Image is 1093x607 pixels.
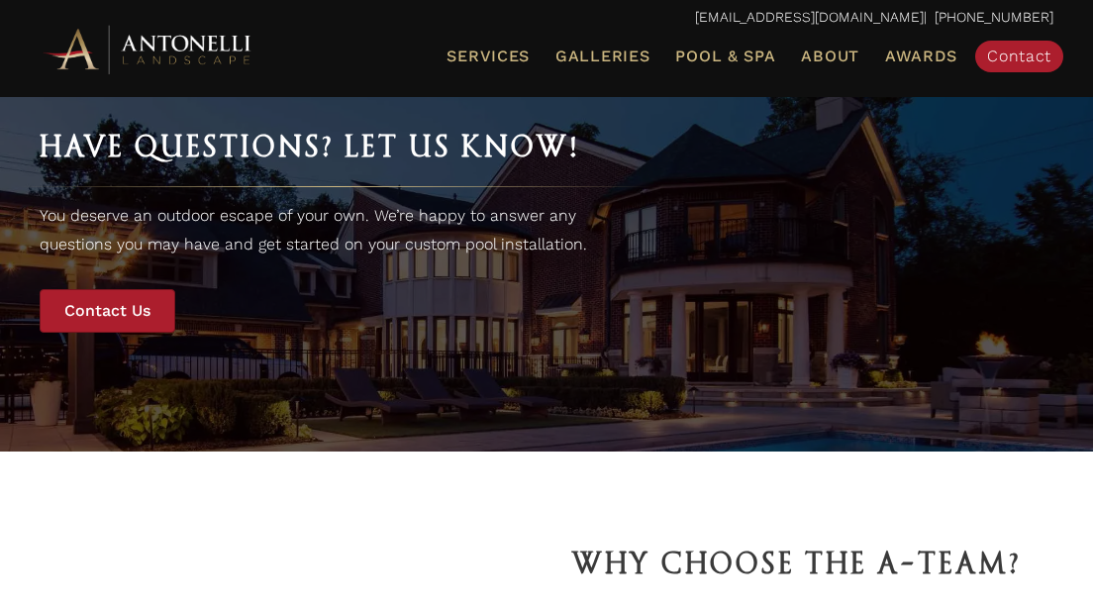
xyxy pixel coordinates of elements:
p: You deserve an outdoor escape of your own. We’re happy to answer any questions you may have and g... [40,201,632,259]
span: About [801,49,859,64]
a: About [793,44,867,69]
span: Galleries [555,47,649,65]
a: [EMAIL_ADDRESS][DOMAIN_NAME] [695,9,924,25]
a: Contact [975,41,1063,72]
a: Services [439,44,538,69]
a: Galleries [547,44,657,69]
a: Pool & Spa [667,44,783,69]
p: | [PHONE_NUMBER] [40,5,1053,31]
a: Awards [877,44,965,69]
span: Pool & Spa [675,47,775,65]
span: Contact [987,47,1051,65]
a: Contact Us [40,289,175,333]
span: Services [447,49,530,64]
span: Contact Us [64,301,150,320]
h2: Have Questions? Let Us Know! [40,124,632,171]
img: Antonelli Horizontal Logo [40,22,257,76]
span: Awards [885,47,957,65]
span: Why Choose the A-Team? [571,547,1022,580]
